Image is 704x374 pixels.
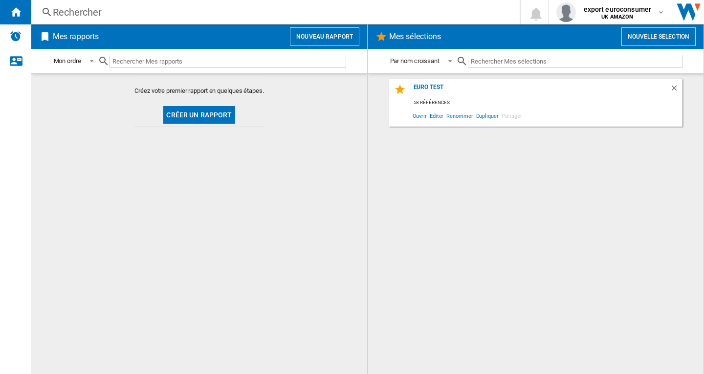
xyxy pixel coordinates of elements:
input: Rechercher Mes sélections [468,55,682,68]
span: Editer [428,109,445,122]
div: Rechercher [53,5,494,19]
h2: Mes sélections [387,27,443,46]
span: export euroconsumer [584,4,652,14]
img: alerts-logo.svg [10,30,22,42]
button: Nouvelle selection [621,27,696,46]
div: Supprimer [670,84,682,97]
b: UK AMAZON [601,14,633,20]
span: Partager [500,109,524,122]
div: Euro test [411,84,670,97]
img: profile.jpg [556,2,576,22]
input: Rechercher Mes rapports [110,55,346,68]
div: 58 références [411,97,682,109]
button: Nouveau rapport [290,27,359,46]
span: Renommer [445,109,474,122]
h2: Mes rapports [51,27,101,46]
span: Dupliquer [475,109,500,122]
div: Mon ordre [54,57,81,65]
div: Par nom croissant [390,57,440,65]
span: Créez votre premier rapport en quelques étapes. [134,87,264,95]
button: Créer un rapport [163,106,235,124]
span: Ouvrir [411,109,428,122]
